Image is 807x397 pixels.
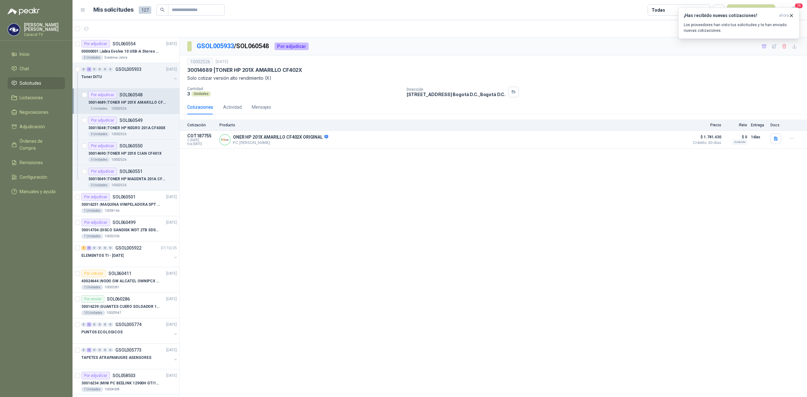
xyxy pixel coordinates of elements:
[115,246,142,250] p: GSOL005922
[20,123,45,130] span: Adjudicación
[108,67,113,72] div: 0
[8,48,65,60] a: Inicio
[108,246,113,250] div: 0
[104,285,119,290] p: 10003281
[73,165,179,191] a: Por adjudicarSOL06055130015049 |TONER HP MAGENTA 201A CF403X3 Unidades10002526
[81,55,103,60] div: 2 Unidades
[92,67,97,72] div: 0
[8,186,65,198] a: Manuales y ayuda
[88,151,162,157] p: 30014690 | TONER HP 201X CIAN CF401X
[115,322,142,327] p: GSOL005774
[81,246,86,250] div: 1
[8,92,65,104] a: Licitaciones
[119,169,142,174] p: SOL060551
[81,270,106,277] div: Por cotizar
[81,74,102,80] p: Toner DITU
[8,24,20,36] img: Company Logo
[8,63,65,75] a: Chat
[20,65,29,72] span: Chat
[187,67,302,73] p: 30014689 | TONER HP 201X AMARILLO CF402X
[104,55,127,60] p: Diadema-Jabra
[81,219,110,226] div: Por adjudicar
[81,285,103,290] div: 1 Unidades
[690,123,721,127] p: Precio
[81,322,86,327] div: 0
[88,106,110,111] div: 3 Unidades
[115,348,142,352] p: GSOL005773
[187,75,799,82] p: Solo cotizar versión alto rendimiento (X)
[20,109,49,116] span: Negociaciones
[160,8,165,12] span: search
[81,387,103,392] div: 7 Unidades
[690,141,721,145] span: Crédito 30 días
[88,142,117,150] div: Por adjudicar
[73,114,179,140] a: Por adjudicarSOL06054930015048 |TONER HP NEGRO 201A CF400X3 Unidades10002526
[104,208,119,213] p: 10004166
[166,194,177,200] p: [DATE]
[87,322,91,327] div: 3
[81,372,110,379] div: Por adjudicar
[252,104,271,111] div: Mensajes
[166,296,177,302] p: [DATE]
[770,123,783,127] p: Docs
[187,87,402,91] p: Cantidad
[20,188,55,195] span: Manuales y ayuda
[788,4,799,16] button: 19
[8,106,65,118] a: Negociaciones
[24,23,65,32] p: [PERSON_NAME] [PERSON_NAME]
[407,92,506,97] p: [STREET_ADDRESS] Bogotá D.C. , Bogotá D.C.
[88,176,167,182] p: 30015049 | TONER HP MAGENTA 201A CF403X
[191,91,211,96] div: Unidades
[8,157,65,169] a: Remisiones
[81,40,110,48] div: Por adjudicar
[81,304,160,310] p: 30016239 | GUANTES CUERO SOLDADOR 14 STEEL PRO SAFE(ADJUNTO FICHA TECNIC)
[166,373,177,379] p: [DATE]
[216,59,228,65] p: [DATE]
[725,123,747,127] p: Flete
[119,93,142,97] p: SOL060548
[92,246,97,250] div: 0
[20,80,41,87] span: Solicitudes
[92,322,97,327] div: 0
[111,183,126,188] p: 10002526
[97,348,102,352] div: 0
[20,159,43,166] span: Remisiones
[187,142,216,146] span: Exp: [DATE]
[678,8,799,39] button: ¡Has recibido nuevas cotizaciones!ahora Los proveedores han visto tus solicitudes y te han enviad...
[73,37,179,63] a: Por adjudicarSOL060554[DATE] 00000001 |Jabra Evolve 10 USB-A Stereo HSC2002 UnidadesDiadema-Jabra
[81,310,105,315] div: 10 Unidades
[220,135,230,145] img: Company Logo
[73,369,179,395] a: Por adjudicarSOL058503[DATE] 30016234 |MINI PC BEELINK 12900H GTI12 I97 Unidades10004038
[24,33,65,37] p: Caracol TV
[197,42,234,50] a: GSOL005933
[103,348,107,352] div: 0
[8,135,65,154] a: Órdenes de Compra
[111,157,126,162] p: 10002526
[139,6,151,14] span: 127
[92,348,97,352] div: 0
[113,42,136,46] p: SOL060554
[81,329,123,335] p: PUNTOS ECOLOGICOS
[88,168,117,175] div: Por adjudicar
[166,347,177,353] p: [DATE]
[407,87,506,92] p: Dirección
[88,100,167,106] p: 30014689 | TONER HP 201X AMARILLO CF402X
[87,246,91,250] div: 5
[166,66,177,72] p: [DATE]
[187,123,216,127] p: Cotización
[81,346,178,366] a: 0 4 0 0 0 0 GSOL005773[DATE] TAPETES ATRAPAMUGRE ASENSORES
[88,183,110,188] div: 3 Unidades
[81,380,160,386] p: 30016234 | MINI PC BEELINK 12900H GTI12 I9
[97,246,102,250] div: 0
[73,191,179,216] a: Por adjudicarSOL060501[DATE] 30016251 |MAQUINA VINIPELADORA SPT M 10 – 501 Unidades10004166
[187,138,216,142] span: C: [DATE]
[81,208,103,213] div: 1 Unidades
[794,3,803,9] span: 19
[187,91,190,96] p: 3
[115,67,142,72] p: GSOL005933
[108,322,113,327] div: 0
[73,293,179,318] a: Por enviarSOL060286[DATE] 30016239 |GUANTES CUERO SOLDADOR 14 STEEL PRO SAFE(ADJUNTO FICHA TECNIC...
[684,22,794,33] p: Los proveedores han visto tus solicitudes y te han enviado nuevas cotizaciones.
[684,13,776,18] h3: ¡Has recibido nuevas cotizaciones!
[233,140,328,145] p: PC [PERSON_NAME]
